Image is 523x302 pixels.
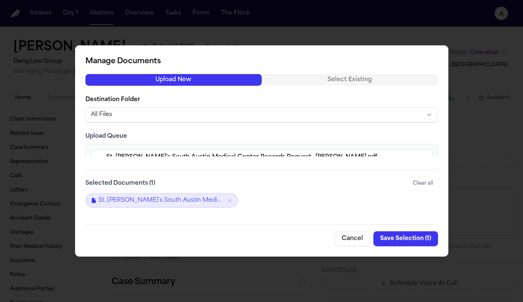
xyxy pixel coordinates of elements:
[408,177,438,190] button: Clear all
[85,74,262,86] button: Upload New
[98,196,223,205] span: St. [PERSON_NAME]'s South Austin Medical Center Records Request- [PERSON_NAME].pdf
[106,153,419,161] p: St. [PERSON_NAME]'s South Austin Medical Center Records Request- [PERSON_NAME].pdf
[85,179,155,188] label: Selected Documents ( 1 )
[227,198,233,203] button: Remove St. David's South Austin Medical Center Records Request- A. Gomez.pdf
[85,96,438,104] label: Destination Folder
[373,231,438,246] button: Save Selection (1)
[85,132,438,141] h3: Upload Queue
[85,56,438,67] h2: Manage Documents
[262,74,438,86] button: Select Existing
[335,231,370,246] button: Cancel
